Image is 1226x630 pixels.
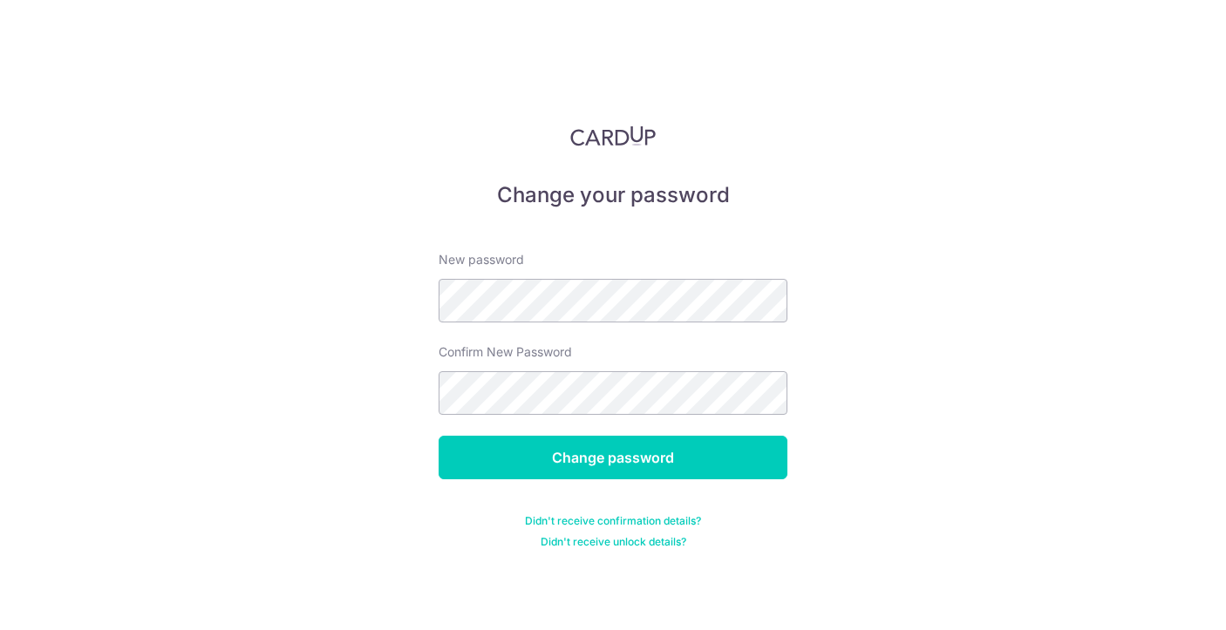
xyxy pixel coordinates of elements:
[525,514,701,528] a: Didn't receive confirmation details?
[570,125,656,146] img: CardUp Logo
[439,181,787,209] h5: Change your password
[439,436,787,479] input: Change password
[541,535,686,549] a: Didn't receive unlock details?
[439,343,572,361] label: Confirm New Password
[439,251,524,268] label: New password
